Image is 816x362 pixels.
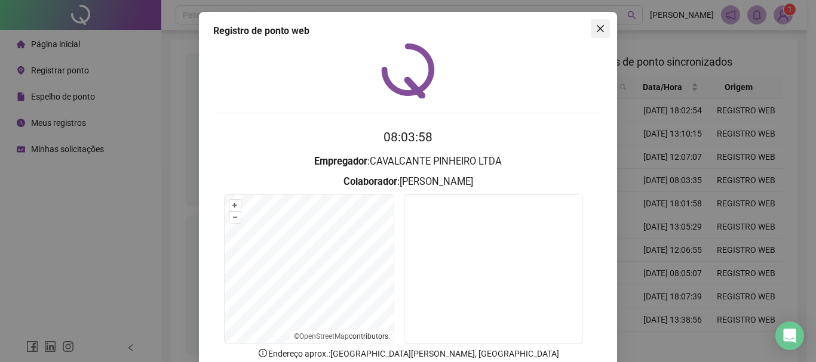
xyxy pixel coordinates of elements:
[213,174,603,190] h3: : [PERSON_NAME]
[591,19,610,38] button: Close
[384,130,432,144] time: 08:03:58
[299,332,349,341] a: OpenStreetMap
[343,176,397,187] strong: Colaborador
[294,332,390,341] li: © contributors.
[314,156,367,167] strong: Empregador
[213,154,603,169] h3: : CAVALCANTE PINHEIRO LTDA
[213,347,603,360] p: Endereço aprox. : [GEOGRAPHIC_DATA][PERSON_NAME], [GEOGRAPHIC_DATA]
[213,24,603,38] div: Registro de ponto web
[775,321,804,350] div: Open Intercom Messenger
[229,200,241,211] button: +
[229,212,241,223] button: –
[381,43,435,98] img: QRPoint
[257,348,268,358] span: info-circle
[596,24,605,33] span: close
